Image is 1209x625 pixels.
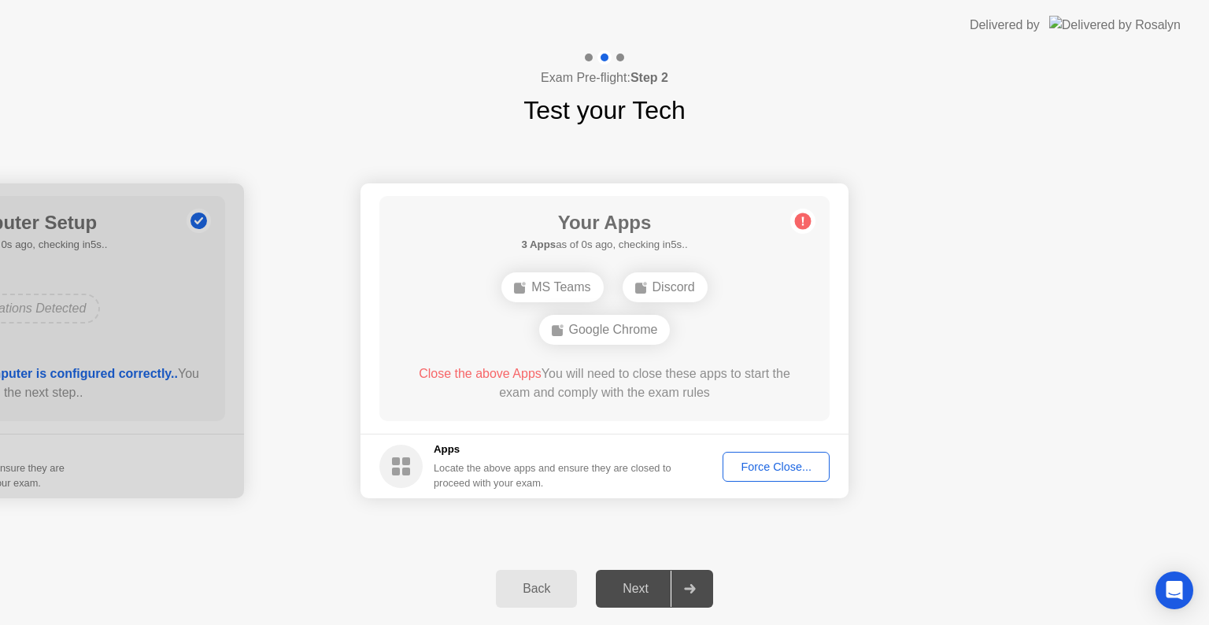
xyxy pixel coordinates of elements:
h1: Test your Tech [523,91,686,129]
div: Google Chrome [539,315,671,345]
div: MS Teams [501,272,603,302]
h1: Your Apps [521,209,687,237]
div: Open Intercom Messenger [1155,571,1193,609]
div: You will need to close these apps to start the exam and comply with the exam rules [402,364,808,402]
div: Locate the above apps and ensure they are closed to proceed with your exam. [434,460,672,490]
button: Force Close... [723,452,830,482]
h4: Exam Pre-flight: [541,68,668,87]
button: Next [596,570,713,608]
div: Discord [623,272,708,302]
div: Next [601,582,671,596]
img: Delivered by Rosalyn [1049,16,1181,34]
h5: Apps [434,442,672,457]
span: Close the above Apps [419,367,542,380]
div: Delivered by [970,16,1040,35]
div: Back [501,582,572,596]
button: Back [496,570,577,608]
div: Force Close... [728,460,824,473]
b: Step 2 [630,71,668,84]
h5: as of 0s ago, checking in5s.. [521,237,687,253]
b: 3 Apps [521,239,556,250]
